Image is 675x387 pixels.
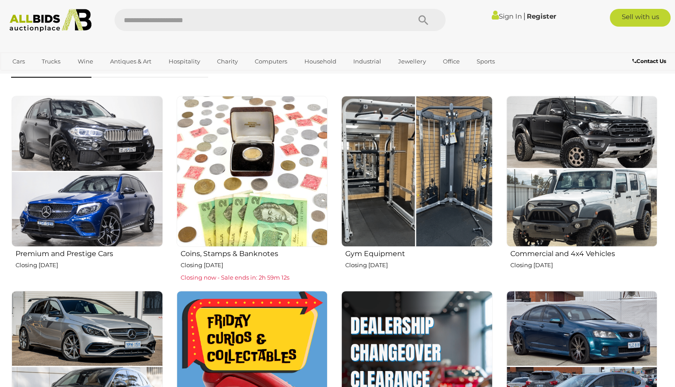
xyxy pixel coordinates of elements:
[510,260,658,270] p: Closing [DATE]
[523,11,525,21] span: |
[347,54,387,69] a: Industrial
[181,260,328,270] p: Closing [DATE]
[632,56,668,66] a: Contact Us
[491,12,521,20] a: Sign In
[181,248,328,258] h2: Coins, Stamps & Banknotes
[104,54,157,69] a: Antiques & Art
[5,9,96,32] img: Allbids.com.au
[16,248,163,258] h2: Premium and Prestige Cars
[392,54,431,69] a: Jewellery
[72,54,99,69] a: Wine
[341,95,493,284] a: Gym Equipment Closing [DATE]
[177,96,328,247] img: Coins, Stamps & Banknotes
[181,274,289,281] span: Closing now - Sale ends in: 2h 59m 12s
[12,96,163,247] img: Premium and Prestige Cars
[610,9,671,27] a: Sell with us
[345,260,493,270] p: Closing [DATE]
[211,54,244,69] a: Charity
[299,54,342,69] a: Household
[510,248,658,258] h2: Commercial and 4x4 Vehicles
[341,96,493,247] img: Gym Equipment
[176,95,328,284] a: Coins, Stamps & Banknotes Closing [DATE] Closing now - Sale ends in: 2h 59m 12s
[632,58,666,64] b: Contact Us
[345,248,493,258] h2: Gym Equipment
[16,260,163,270] p: Closing [DATE]
[7,54,31,69] a: Cars
[36,54,66,69] a: Trucks
[506,95,658,284] a: Commercial and 4x4 Vehicles Closing [DATE]
[249,54,293,69] a: Computers
[437,54,466,69] a: Office
[471,54,501,69] a: Sports
[163,54,206,69] a: Hospitality
[526,12,556,20] a: Register
[7,69,81,83] a: [GEOGRAPHIC_DATA]
[11,95,163,284] a: Premium and Prestige Cars Closing [DATE]
[401,9,446,31] button: Search
[506,96,658,247] img: Commercial and 4x4 Vehicles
